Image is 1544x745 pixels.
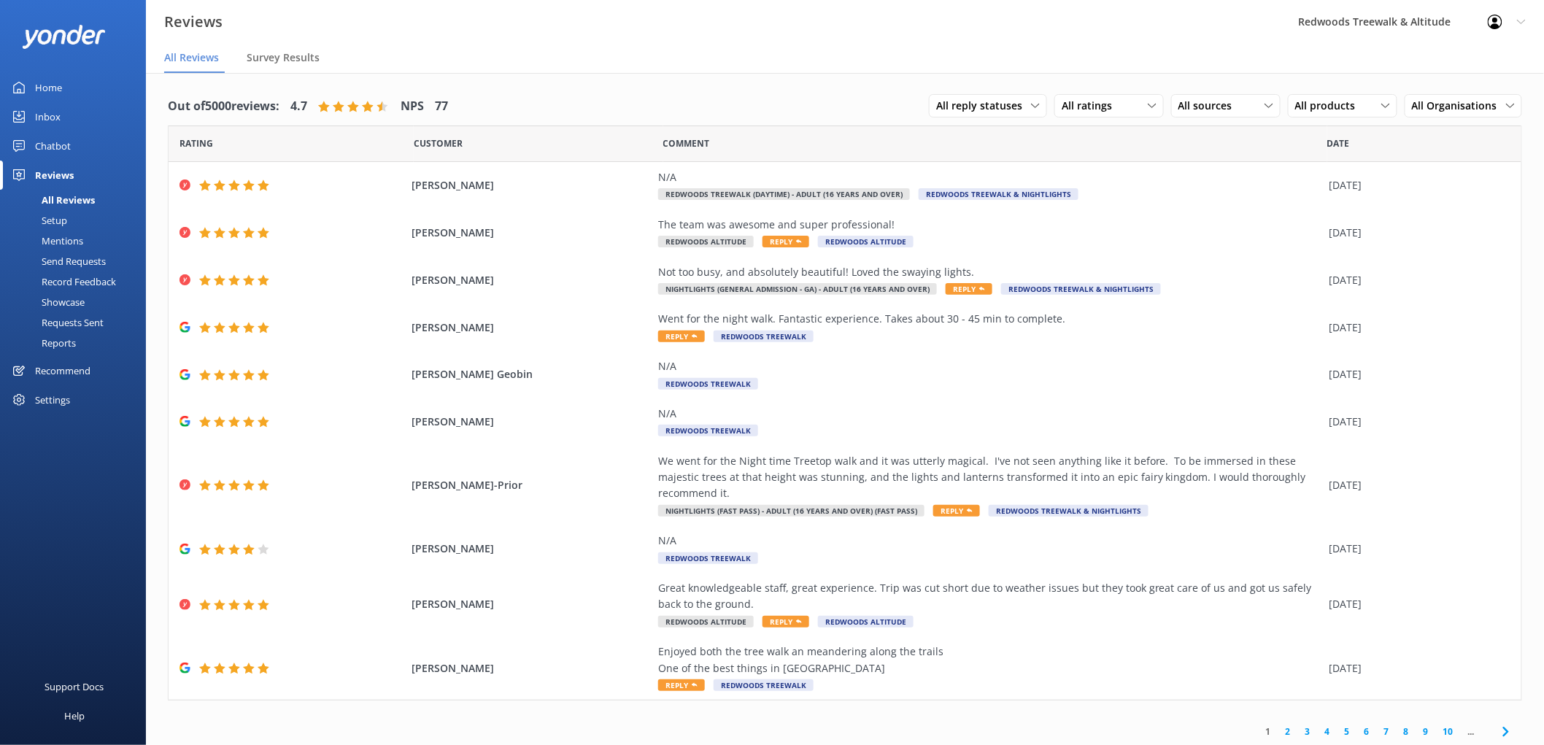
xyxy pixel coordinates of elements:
span: ... [1461,725,1482,738]
div: [DATE] [1329,272,1503,288]
div: Settings [35,385,70,414]
div: Record Feedback [9,271,116,292]
div: Inbox [35,102,61,131]
div: N/A [658,358,1322,374]
div: Chatbot [35,131,71,161]
a: Send Requests [9,251,146,271]
a: Requests Sent [9,312,146,333]
div: Enjoyed both the tree walk an meandering along the trails One of the best things in [GEOGRAPHIC_D... [658,644,1322,676]
div: We went for the Night time Treetop walk and it was utterly magical. I've not seen anything like i... [658,453,1322,502]
a: 6 [1357,725,1377,738]
div: Home [35,73,62,102]
a: Reports [9,333,146,353]
span: Reply [658,331,705,342]
span: Redwoods Treewalk [714,679,814,691]
div: N/A [658,406,1322,422]
span: Reply [946,283,992,295]
a: 3 [1298,725,1318,738]
div: Reviews [35,161,74,190]
span: [PERSON_NAME] [412,320,651,336]
span: All products [1295,98,1364,114]
div: [DATE] [1329,320,1503,336]
span: Redwoods Treewalk [658,552,758,564]
span: [PERSON_NAME]-Prior [412,477,651,493]
a: Mentions [9,231,146,251]
span: [PERSON_NAME] [412,541,651,557]
span: Reply [763,236,809,247]
a: 7 [1377,725,1397,738]
span: All sources [1178,98,1241,114]
h4: 77 [435,97,448,116]
div: Showcase [9,292,85,312]
span: All reply statuses [936,98,1031,114]
div: [DATE] [1329,477,1503,493]
span: All Organisations [1412,98,1506,114]
span: Date [1327,136,1350,150]
span: Reply [658,679,705,691]
div: Not too busy, and absolutely beautiful! Loved the swaying lights. [658,264,1322,280]
a: 9 [1416,725,1436,738]
span: Redwoods Treewalk & Nightlights [989,505,1149,517]
span: Reply [763,616,809,628]
span: Redwoods Altitude [818,616,914,628]
div: Great knowledgeable staff, great experience. Trip was cut short due to weather issues but they to... [658,580,1322,613]
div: Setup [9,210,67,231]
div: [DATE] [1329,414,1503,430]
div: Reports [9,333,76,353]
div: Help [64,701,85,730]
span: Redwoods Treewalk & Nightlights [1001,283,1161,295]
span: [PERSON_NAME] [412,177,651,193]
div: Requests Sent [9,312,104,333]
div: All Reviews [9,190,95,210]
span: [PERSON_NAME] [412,225,651,241]
span: [PERSON_NAME] Geobin [412,366,651,382]
span: Redwoods Treewalk (Daytime) - Adult (16 years and over) [658,188,910,200]
span: Date [414,136,463,150]
div: Recommend [35,356,90,385]
div: [DATE] [1329,660,1503,676]
img: yonder-white-logo.png [22,25,106,49]
span: Redwoods Treewalk & Nightlights [919,188,1078,200]
div: [DATE] [1329,225,1503,241]
h4: NPS [401,97,424,116]
div: Went for the night walk. Fantastic experience. Takes about 30 - 45 min to complete. [658,311,1322,327]
a: Showcase [9,292,146,312]
span: Date [180,136,213,150]
span: Nightlights (General Admission - GA) - Adult (16 years and over) [658,283,937,295]
span: [PERSON_NAME] [412,272,651,288]
div: The team was awesome and super professional! [658,217,1322,233]
div: [DATE] [1329,596,1503,612]
div: N/A [658,169,1322,185]
div: [DATE] [1329,366,1503,382]
span: Redwoods Altitude [658,616,754,628]
div: [DATE] [1329,541,1503,557]
div: N/A [658,533,1322,549]
span: All ratings [1062,98,1121,114]
div: Support Docs [45,672,104,701]
span: Redwoods Treewalk [658,425,758,436]
span: Question [663,136,710,150]
div: [DATE] [1329,177,1503,193]
div: Mentions [9,231,83,251]
span: Redwoods Altitude [818,236,914,247]
a: 8 [1397,725,1416,738]
a: All Reviews [9,190,146,210]
h4: 4.7 [290,97,307,116]
span: [PERSON_NAME] [412,414,651,430]
span: [PERSON_NAME] [412,660,651,676]
a: 5 [1338,725,1357,738]
span: Redwoods Treewalk [658,378,758,390]
a: Setup [9,210,146,231]
span: Reply [933,505,980,517]
h3: Reviews [164,10,223,34]
a: 4 [1318,725,1338,738]
span: Redwoods Altitude [658,236,754,247]
a: 2 [1278,725,1298,738]
div: Send Requests [9,251,106,271]
h4: Out of 5000 reviews: [168,97,279,116]
a: 1 [1259,725,1278,738]
span: Redwoods Treewalk [714,331,814,342]
span: Survey Results [247,50,320,65]
span: Nightlights (Fast Pass) - Adult (16 years and over) (fast pass) [658,505,925,517]
span: [PERSON_NAME] [412,596,651,612]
